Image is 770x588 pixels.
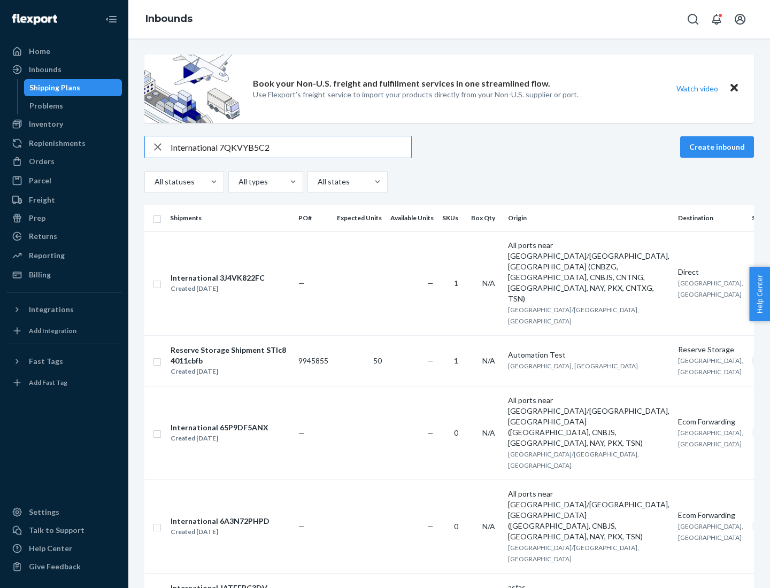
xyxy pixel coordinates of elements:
[678,416,743,427] div: Ecom Forwarding
[678,510,743,521] div: Ecom Forwarding
[29,304,74,315] div: Integrations
[669,81,725,96] button: Watch video
[678,279,743,298] span: [GEOGRAPHIC_DATA], [GEOGRAPHIC_DATA]
[171,516,269,527] div: International 6A3N72PHPD
[6,540,122,557] a: Help Center
[454,356,458,365] span: 1
[6,247,122,264] a: Reporting
[6,135,122,152] a: Replenishments
[171,136,411,158] input: Search inbounds by name, destination, msku...
[6,115,122,133] a: Inventory
[171,283,265,294] div: Created [DATE]
[29,46,50,57] div: Home
[171,433,268,444] div: Created [DATE]
[29,64,61,75] div: Inbounds
[171,527,269,537] div: Created [DATE]
[101,9,122,30] button: Close Navigation
[29,119,63,129] div: Inventory
[6,43,122,60] a: Home
[508,450,639,469] span: [GEOGRAPHIC_DATA]/[GEOGRAPHIC_DATA], [GEOGRAPHIC_DATA]
[508,350,669,360] div: Automation Test
[508,395,669,448] div: All ports near [GEOGRAPHIC_DATA]/[GEOGRAPHIC_DATA], [GEOGRAPHIC_DATA] ([GEOGRAPHIC_DATA], CNBJS, ...
[29,231,57,242] div: Returns
[678,357,743,376] span: [GEOGRAPHIC_DATA], [GEOGRAPHIC_DATA]
[6,191,122,208] a: Freight
[171,345,289,366] div: Reserve Storage Shipment STIc84011cbfb
[29,156,55,167] div: Orders
[166,205,294,231] th: Shipments
[29,82,80,93] div: Shipping Plans
[298,428,305,437] span: —
[482,356,495,365] span: N/A
[508,362,638,370] span: [GEOGRAPHIC_DATA], [GEOGRAPHIC_DATA]
[427,356,434,365] span: —
[171,422,268,433] div: International 65P9DF5ANX
[24,79,122,96] a: Shipping Plans
[29,175,51,186] div: Parcel
[12,14,57,25] img: Flexport logo
[171,366,289,377] div: Created [DATE]
[29,561,81,572] div: Give Feedback
[427,522,434,531] span: —
[6,374,122,391] a: Add Fast Tag
[29,250,65,261] div: Reporting
[171,273,265,283] div: International 3J4VK822FC
[294,335,333,386] td: 9945855
[467,205,504,231] th: Box Qty
[29,100,63,111] div: Problems
[6,153,122,170] a: Orders
[727,81,741,96] button: Close
[729,9,751,30] button: Open account menu
[678,267,743,277] div: Direct
[706,9,727,30] button: Open notifications
[508,240,669,304] div: All ports near [GEOGRAPHIC_DATA]/[GEOGRAPHIC_DATA], [GEOGRAPHIC_DATA] (CNBZG, [GEOGRAPHIC_DATA], ...
[29,543,72,554] div: Help Center
[678,429,743,448] span: [GEOGRAPHIC_DATA], [GEOGRAPHIC_DATA]
[504,205,674,231] th: Origin
[6,228,122,245] a: Returns
[454,278,458,288] span: 1
[6,301,122,318] button: Integrations
[253,89,579,100] p: Use Flexport’s freight service to import your products directly from your Non-U.S. supplier or port.
[482,522,495,531] span: N/A
[508,544,639,563] span: [GEOGRAPHIC_DATA]/[GEOGRAPHIC_DATA], [GEOGRAPHIC_DATA]
[6,504,122,521] a: Settings
[454,428,458,437] span: 0
[29,213,45,223] div: Prep
[29,378,67,387] div: Add Fast Tag
[29,138,86,149] div: Replenishments
[237,176,238,187] input: All types
[6,61,122,78] a: Inbounds
[29,269,51,280] div: Billing
[137,4,201,35] ol: breadcrumbs
[482,428,495,437] span: N/A
[373,356,382,365] span: 50
[6,558,122,575] button: Give Feedback
[678,522,743,541] span: [GEOGRAPHIC_DATA], [GEOGRAPHIC_DATA]
[145,13,192,25] a: Inbounds
[294,205,333,231] th: PO#
[6,210,122,227] a: Prep
[508,489,669,542] div: All ports near [GEOGRAPHIC_DATA]/[GEOGRAPHIC_DATA], [GEOGRAPHIC_DATA] ([GEOGRAPHIC_DATA], CNBJS, ...
[153,176,155,187] input: All statuses
[317,176,318,187] input: All states
[24,97,122,114] a: Problems
[678,344,743,355] div: Reserve Storage
[386,205,438,231] th: Available Units
[508,306,639,325] span: [GEOGRAPHIC_DATA]/[GEOGRAPHIC_DATA], [GEOGRAPHIC_DATA]
[427,428,434,437] span: —
[674,205,748,231] th: Destination
[438,205,467,231] th: SKUs
[682,9,704,30] button: Open Search Box
[454,522,458,531] span: 0
[333,205,386,231] th: Expected Units
[29,326,76,335] div: Add Integration
[29,356,63,367] div: Fast Tags
[6,266,122,283] a: Billing
[29,525,84,536] div: Talk to Support
[6,353,122,370] button: Fast Tags
[6,322,122,339] a: Add Integration
[749,267,770,321] button: Help Center
[29,195,55,205] div: Freight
